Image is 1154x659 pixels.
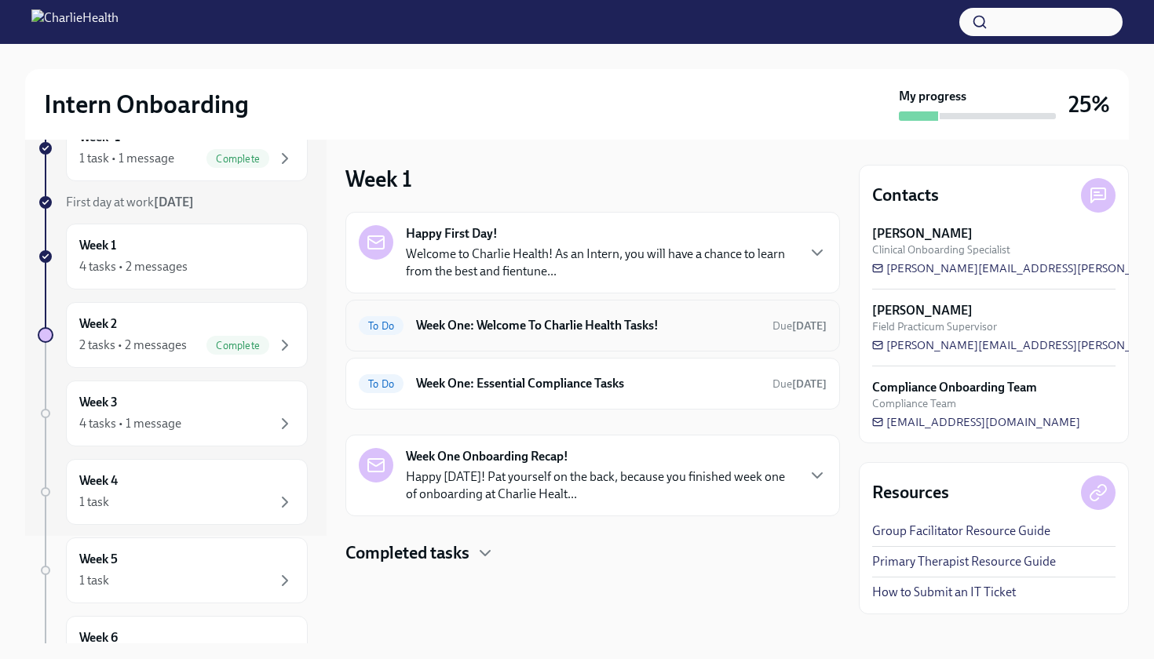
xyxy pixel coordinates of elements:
[772,377,827,391] span: Due
[872,414,1080,430] a: [EMAIL_ADDRESS][DOMAIN_NAME]
[38,459,308,525] a: Week 41 task
[872,396,956,411] span: Compliance Team
[38,194,308,211] a: First day at work[DATE]
[79,572,109,589] div: 1 task
[772,377,827,391] span: September 22nd, 2025 09:00
[872,522,1050,540] a: Group Facilitator Resource Guide
[79,394,118,411] h6: Week 3
[872,481,949,504] h4: Resources
[406,246,795,280] p: Welcome to Charlie Health! As an Intern, you will have a chance to learn from the best and fientu...
[66,195,194,209] span: First day at work
[359,371,827,396] a: To DoWeek One: Essential Compliance TasksDue[DATE]
[79,337,187,354] div: 2 tasks • 2 messages
[359,313,827,338] a: To DoWeek One: Welcome To Charlie Health Tasks!Due[DATE]
[38,537,308,603] a: Week 51 task
[38,224,308,289] a: Week 14 tasks • 2 messages
[772,319,827,333] span: September 22nd, 2025 09:00
[31,9,119,35] img: CharlieHealth
[206,153,269,165] span: Complete
[416,375,760,392] h6: Week One: Essential Compliance Tasks
[872,184,939,207] h4: Contacts
[79,493,109,511] div: 1 task
[899,88,966,105] strong: My progress
[345,165,412,193] h3: Week 1
[79,551,118,568] h6: Week 5
[772,319,827,333] span: Due
[792,319,827,333] strong: [DATE]
[406,468,795,503] p: Happy [DATE]! Pat yourself on the back, because you finished week one of onboarding at Charlie He...
[38,302,308,368] a: Week 22 tasks • 2 messagesComplete
[872,379,1037,396] strong: Compliance Onboarding Team
[154,195,194,209] strong: [DATE]
[792,377,827,391] strong: [DATE]
[872,553,1056,570] a: Primary Therapist Resource Guide
[359,320,404,332] span: To Do
[79,237,116,254] h6: Week 1
[872,225,973,242] strong: [PERSON_NAME]
[872,302,973,319] strong: [PERSON_NAME]
[79,150,174,167] div: 1 task • 1 message
[79,415,181,432] div: 4 tasks • 1 message
[406,225,498,242] strong: Happy First Day!
[1068,90,1110,118] h3: 25%
[872,319,997,334] span: Field Practicum Supervisor
[79,629,118,646] h6: Week 6
[345,541,469,565] h4: Completed tasks
[406,448,568,465] strong: Week One Onboarding Recap!
[38,380,308,446] a: Week 34 tasks • 1 message
[872,584,1016,601] a: How to Submit an IT Ticket
[206,340,269,351] span: Complete
[416,317,760,334] h6: Week One: Welcome To Charlie Health Tasks!
[38,115,308,181] a: Week -11 task • 1 messageComplete
[79,258,188,275] div: 4 tasks • 2 messages
[44,89,249,120] h2: Intern Onboarding
[79,315,117,333] h6: Week 2
[345,541,840,565] div: Completed tasks
[79,472,118,490] h6: Week 4
[872,242,1010,257] span: Clinical Onboarding Specialist
[359,378,404,390] span: To Do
